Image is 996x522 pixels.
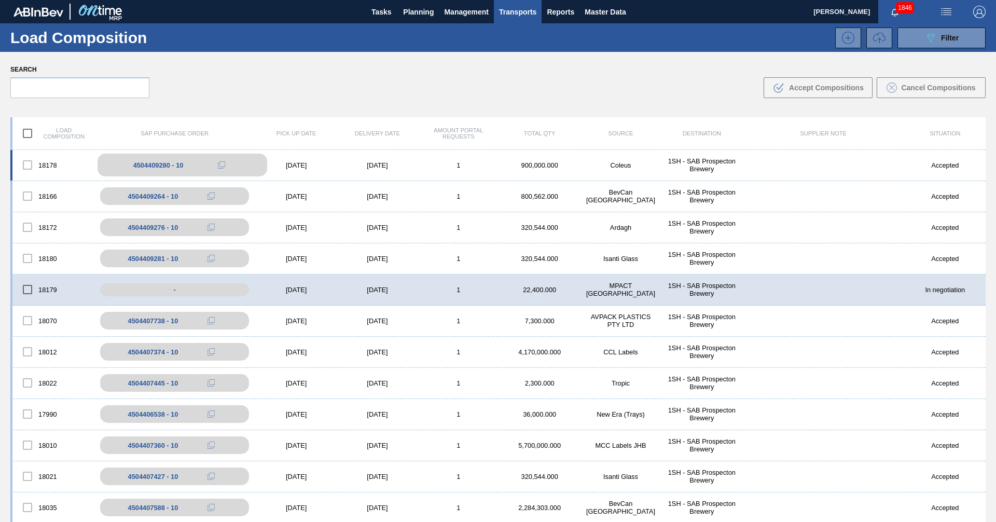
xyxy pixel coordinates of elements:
button: Notifications [878,5,911,19]
div: Copy [201,501,222,514]
div: 1SH - SAB Prospecton Brewery [661,188,742,204]
div: Amount Portal Requests [418,127,499,140]
div: [DATE] [256,504,337,512]
div: 2,284,303.000 [499,504,580,512]
div: 1 [418,379,499,387]
div: Accepted [905,193,986,200]
div: 1 [418,317,499,325]
div: [DATE] [256,410,337,418]
div: [DATE] [337,255,418,263]
div: 18180 [12,248,93,269]
div: 800,562.000 [499,193,580,200]
img: userActions [940,6,952,18]
div: 4504407588 - 10 [128,504,178,512]
div: Total Qty [499,130,580,136]
div: In negotiation [905,286,986,294]
div: 18021 [12,465,93,487]
div: Accepted [905,317,986,325]
div: [DATE] [256,442,337,449]
div: 1SH - SAB Prospecton Brewery [661,282,742,297]
div: 1SH - SAB Prospecton Brewery [661,313,742,328]
div: 900,000.000 [499,161,580,169]
div: 1 [418,286,499,294]
div: 1 [418,348,499,356]
label: Search [10,62,149,77]
div: 1SH - SAB Prospecton Brewery [661,251,742,266]
div: Copy [201,252,222,265]
div: 1 [418,161,499,169]
div: Destination [661,130,742,136]
div: [DATE] [337,193,418,200]
div: SAP Purchase Order [93,130,256,136]
div: BevCan Durban [580,500,661,515]
div: MCC Labels JHB [580,442,661,449]
div: 18070 [12,310,93,332]
div: Tropic [580,379,661,387]
div: 1SH - SAB Prospecton Brewery [661,344,742,360]
div: [DATE] [256,317,337,325]
div: Accepted [905,473,986,480]
div: 4504407427 - 10 [128,473,178,480]
div: Copy [201,470,222,483]
div: 4504409280 - 10 [133,161,184,169]
img: TNhmsLtSVTkK8tSr43FrP2fwEKptu5GPRR3wAAAABJRU5ErkJggg== [13,7,63,17]
span: Tasks [370,6,393,18]
div: New Load Composition [830,28,861,48]
div: Accepted [905,504,986,512]
div: Copy [201,377,222,389]
div: Accepted [905,255,986,263]
div: Coleus [580,161,661,169]
div: Isanti Glass [580,473,661,480]
button: UploadTransport Information [866,28,892,48]
button: Filter [897,28,986,48]
div: 320,544.000 [499,255,580,263]
div: Pick up Date [256,130,337,136]
div: 4504407738 - 10 [128,317,178,325]
div: Accepted [905,442,986,449]
div: [DATE] [337,224,418,231]
div: [DATE] [337,410,418,418]
div: Copy [201,190,222,202]
div: 320,544.000 [499,224,580,231]
div: [DATE] [337,379,418,387]
div: 5,700,000.000 [499,442,580,449]
div: 4504407445 - 10 [128,379,178,387]
div: 18035 [12,497,93,518]
div: CCL Labels [580,348,661,356]
div: Copy [201,408,222,420]
div: 18022 [12,372,93,394]
div: Isanti Glass [580,255,661,263]
div: Situation [905,130,986,136]
div: Load composition [12,122,93,144]
div: [DATE] [256,161,337,169]
div: 1SH - SAB Prospecton Brewery [661,437,742,453]
h1: Load Composition [10,32,182,44]
div: - [100,283,249,296]
div: [DATE] [256,348,337,356]
span: Management [444,6,489,18]
div: Copy [201,314,222,327]
div: 18166 [12,185,93,207]
div: [DATE] [256,255,337,263]
div: Accepted [905,379,986,387]
div: 18010 [12,434,93,456]
div: Request volume [861,28,892,48]
div: Supplier Note [742,130,905,136]
div: 1 [418,255,499,263]
div: 22,400.000 [499,286,580,294]
div: Copy [201,439,222,451]
div: 1SH - SAB Prospecton Brewery [661,157,742,173]
div: [DATE] [256,286,337,294]
div: 1SH - SAB Prospecton Brewery [661,500,742,515]
div: [DATE] [256,193,337,200]
div: 1 [418,193,499,200]
div: 1SH - SAB Prospecton Brewery [661,469,742,484]
button: Accept Compositions [764,77,873,98]
div: [DATE] [256,224,337,231]
span: Accept Compositions [789,84,864,92]
div: 1 [418,504,499,512]
span: Filter [941,34,959,42]
div: 17990 [12,403,93,425]
div: 7,300.000 [499,317,580,325]
div: Accepted [905,161,986,169]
